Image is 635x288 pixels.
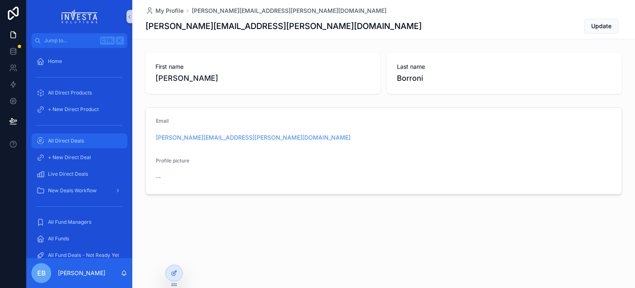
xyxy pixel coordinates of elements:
button: Update [584,19,618,34]
span: All Direct Deals [48,138,84,144]
a: Live Direct Deals [31,167,127,182]
span: New Deals Workflow [48,187,97,194]
span: All Funds [48,235,69,242]
span: All Direct Products [48,90,92,96]
span: First name [155,63,370,71]
span: My Profile [155,7,184,15]
span: All Fund Managers [48,219,91,225]
a: All Fund Managers [31,215,127,230]
span: Update [591,22,611,30]
p: [PERSON_NAME] [58,269,105,277]
a: My Profile [146,7,184,15]
a: All Funds [31,231,127,246]
span: Profile picture [156,157,189,164]
span: Borroni [397,73,612,84]
span: + New Direct Deal [48,154,91,161]
span: Home [48,58,62,65]
span: K [117,37,123,44]
h1: [PERSON_NAME][EMAIL_ADDRESS][PERSON_NAME][DOMAIN_NAME] [146,20,422,32]
a: All Fund Deals - Not Ready Yet [31,248,127,263]
img: App logo [62,10,98,23]
a: + New Direct Product [31,102,127,117]
span: + New Direct Product [48,106,99,113]
span: Last name [397,63,612,71]
div: scrollable content [26,48,132,258]
span: Email [156,118,169,124]
span: EB [37,268,46,278]
a: All Direct Products [31,85,127,100]
a: New Deals Workflow [31,183,127,198]
a: + New Direct Deal [31,150,127,165]
span: [PERSON_NAME] [155,73,370,84]
span: Jump to... [44,37,97,44]
a: All Direct Deals [31,133,127,148]
a: Home [31,54,127,69]
span: Ctrl [100,36,115,45]
span: Live Direct Deals [48,171,88,177]
span: -- [156,173,161,182]
span: All Fund Deals - Not Ready Yet [48,252,119,259]
a: [PERSON_NAME][EMAIL_ADDRESS][PERSON_NAME][DOMAIN_NAME] [192,7,387,15]
button: Jump to...CtrlK [31,33,127,48]
a: [PERSON_NAME][EMAIL_ADDRESS][PERSON_NAME][DOMAIN_NAME] [156,133,351,142]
